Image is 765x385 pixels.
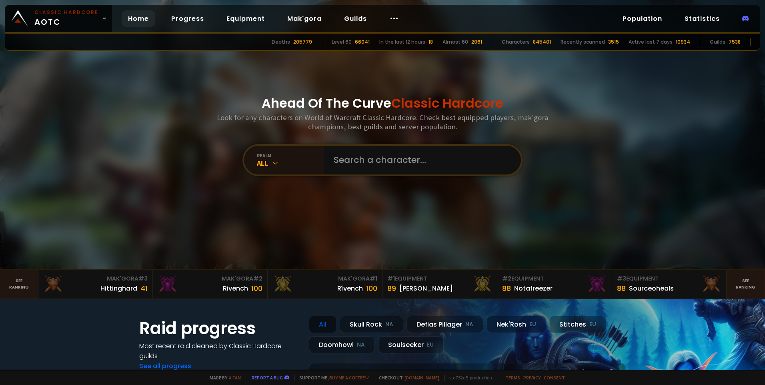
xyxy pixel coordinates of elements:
span: Checkout [374,375,439,381]
div: Rîvench [337,283,363,293]
h1: Raid progress [139,316,299,341]
small: Classic Hardcore [34,9,98,16]
div: 100 [251,283,262,294]
div: Sourceoheals [629,283,674,293]
div: realm [257,152,324,158]
div: 41 [140,283,148,294]
div: 88 [502,283,511,294]
small: EU [529,321,536,329]
span: # 1 [370,275,377,283]
div: 100 [366,283,377,294]
span: # 1 [387,275,395,283]
div: Soulseeker [378,336,444,353]
div: Nek'Rosh [487,316,546,333]
a: Progress [165,10,210,27]
a: Mak'Gora#2Rivench100 [153,270,268,299]
div: Active last 7 days [629,38,673,46]
h3: Look for any characters on World of Warcraft Classic Hardcore. Check best equipped players, mak'g... [214,113,551,131]
a: Population [616,10,669,27]
span: # 3 [617,275,626,283]
small: NA [385,321,393,329]
div: Stitches [549,316,606,333]
small: EU [589,321,596,329]
a: Home [122,10,155,27]
a: Report a bug [252,375,283,381]
h4: Most recent raid cleaned by Classic Hardcore guilds [139,341,299,361]
span: # 2 [253,275,262,283]
div: Hittinghard [100,283,137,293]
div: 845401 [533,38,551,46]
a: #1Equipment89[PERSON_NAME] [382,270,497,299]
div: Skull Rock [340,316,403,333]
div: Recently scanned [561,38,605,46]
div: Mak'Gora [272,275,377,283]
a: Mak'Gora#3Hittinghard41 [38,270,153,299]
div: Characters [502,38,530,46]
small: EU [427,341,434,349]
div: Mak'Gora [43,275,148,283]
div: Mak'Gora [158,275,262,283]
div: Equipment [387,275,492,283]
div: 18 [429,38,433,46]
div: All [257,158,324,168]
input: Search a character... [329,146,511,174]
div: All [309,316,336,333]
a: #3Equipment88Sourceoheals [612,270,727,299]
div: Defias Pillager [407,316,483,333]
a: Statistics [678,10,726,27]
div: Equipment [617,275,722,283]
div: Notafreezer [514,283,553,293]
span: Support me, [294,375,369,381]
div: 89 [387,283,396,294]
div: Level 60 [332,38,352,46]
small: NA [465,321,473,329]
a: Mak'gora [281,10,328,27]
div: Doomhowl [309,336,375,353]
div: Rivench [223,283,248,293]
div: 66041 [355,38,370,46]
div: 3515 [608,38,619,46]
a: Equipment [220,10,271,27]
a: Consent [544,375,565,381]
div: 10934 [676,38,690,46]
div: [PERSON_NAME] [399,283,453,293]
span: v. d752d5 - production [444,375,492,381]
a: Guilds [338,10,373,27]
a: Buy me a coffee [329,375,369,381]
h1: Ahead Of The Curve [262,94,503,113]
a: #2Equipment88Notafreezer [497,270,612,299]
a: Seeranking [727,270,765,299]
a: Classic HardcoreAOTC [5,5,112,32]
small: NA [357,341,365,349]
div: 205779 [293,38,312,46]
span: # 3 [138,275,148,283]
div: Deaths [272,38,290,46]
a: Privacy [523,375,541,381]
a: [DATE]zgpetri on godDefias Pillager8 /90 [309,363,626,384]
div: Almost 60 [443,38,468,46]
div: In the last 12 hours [379,38,425,46]
a: Terms [505,375,520,381]
div: Equipment [502,275,607,283]
a: Mak'Gora#1Rîvench100 [268,270,382,299]
div: 7538 [729,38,741,46]
span: Classic Hardcore [391,94,503,112]
span: # 2 [502,275,511,283]
div: 88 [617,283,626,294]
a: See all progress [139,361,191,371]
a: a fan [229,375,241,381]
a: [DOMAIN_NAME] [405,375,439,381]
div: Guilds [710,38,725,46]
span: AOTC [34,9,98,28]
span: Made by [205,375,241,381]
div: 2061 [471,38,482,46]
